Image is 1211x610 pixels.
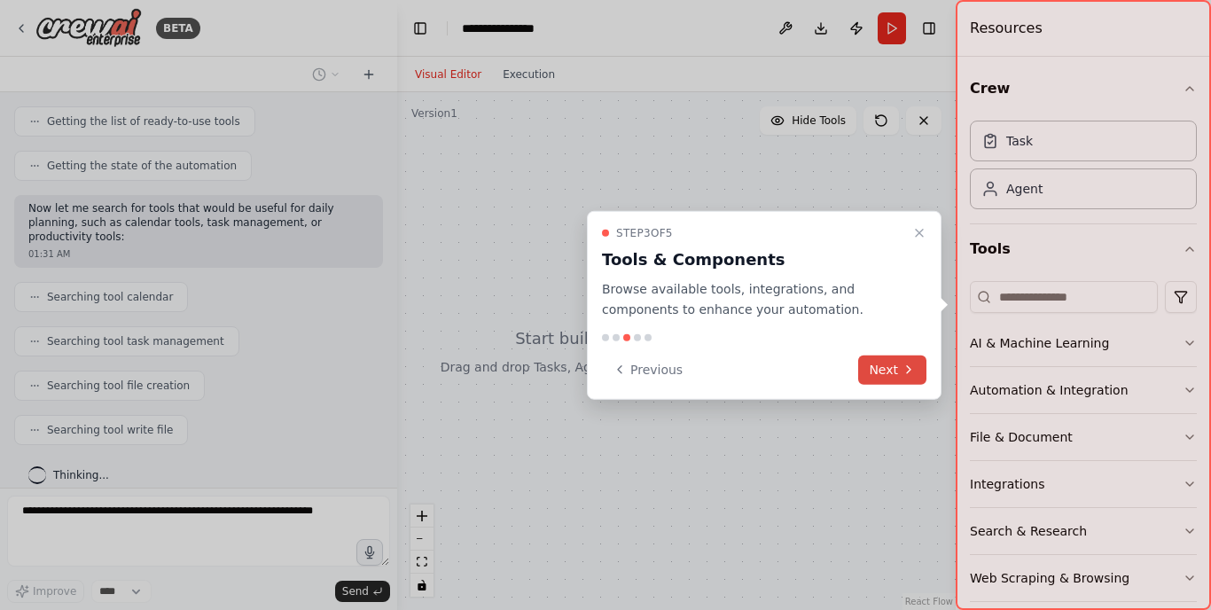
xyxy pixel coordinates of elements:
h3: Tools & Components [602,247,905,272]
button: Previous [602,355,693,384]
button: Hide left sidebar [408,16,433,41]
button: Close walkthrough [909,223,930,244]
span: Step 3 of 5 [616,226,673,240]
p: Browse available tools, integrations, and components to enhance your automation. [602,279,905,320]
button: Next [858,355,926,384]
